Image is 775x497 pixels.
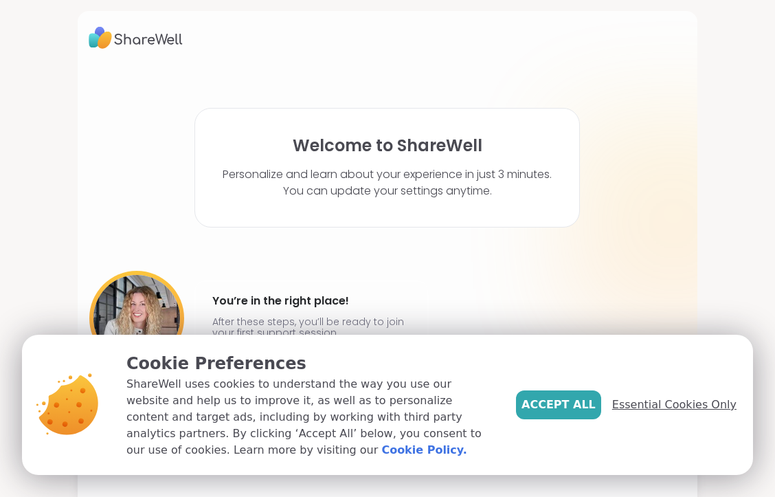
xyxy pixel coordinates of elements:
img: User image [89,271,184,366]
p: After these steps, you’ll be ready to join your first support session. [212,316,410,338]
p: ShareWell uses cookies to understand the way you use our website and help us to improve it, as we... [126,376,494,459]
p: Personalize and learn about your experience in just 3 minutes. You can update your settings anytime. [223,166,552,199]
span: Essential Cookies Only [612,397,737,413]
img: ShareWell Logo [89,22,183,54]
p: Cookie Preferences [126,351,494,376]
a: Cookie Policy. [381,442,467,459]
h4: You’re in the right place! [212,290,410,312]
button: Accept All [516,390,601,419]
h1: Welcome to ShareWell [293,136,482,155]
span: Accept All [521,397,596,413]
